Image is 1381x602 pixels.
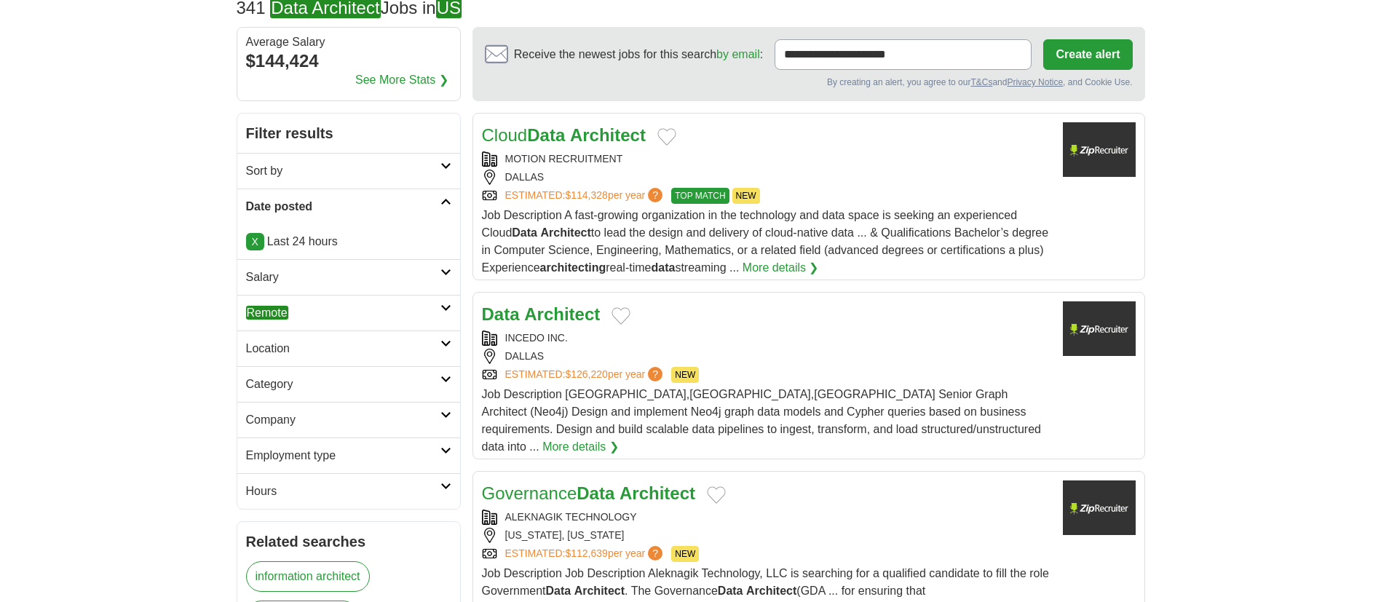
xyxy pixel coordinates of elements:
[482,388,1041,453] span: Job Description [GEOGRAPHIC_DATA],[GEOGRAPHIC_DATA],[GEOGRAPHIC_DATA] Senior Graph Architect (Neo...
[671,546,699,562] span: NEW
[482,151,1051,167] div: MOTION RECRUITMENT
[1043,39,1132,70] button: Create alert
[246,233,451,250] p: Last 24 hours
[620,483,695,503] strong: Architect
[542,438,619,456] a: More details ❯
[237,402,460,437] a: Company
[482,330,1051,346] div: INCEDO INC.
[237,153,460,189] a: Sort by
[246,561,370,592] a: information architect
[482,304,601,324] a: Data Architect
[237,473,460,509] a: Hours
[482,528,1051,543] div: [US_STATE], [US_STATE]
[514,46,763,63] span: Receive the newest jobs for this search :
[1063,480,1136,535] img: Company logo
[246,36,451,48] div: Average Salary
[482,125,646,145] a: CloudData Architect
[237,330,460,366] a: Location
[527,125,565,145] strong: Data
[540,226,590,239] strong: Architect
[237,366,460,402] a: Category
[574,585,625,597] strong: Architect
[732,188,760,204] span: NEW
[671,188,729,204] span: TOP MATCH
[716,48,760,60] a: by email
[505,188,666,204] a: ESTIMATED:$114,328per year?
[237,189,460,224] a: Date posted
[237,437,460,473] a: Employment type
[482,510,1051,525] div: ALEKNAGIK TECHNOLOGY
[482,483,695,503] a: GovernanceData Architect
[648,367,662,381] span: ?
[246,48,451,74] div: $144,424
[246,376,440,393] h2: Category
[482,304,520,324] strong: Data
[657,128,676,146] button: Add to favorite jobs
[612,307,630,325] button: Add to favorite jobs
[577,483,614,503] strong: Data
[1063,122,1136,177] img: Company logo
[1007,77,1063,87] a: Privacy Notice
[648,546,662,561] span: ?
[246,233,264,250] a: X
[246,483,440,500] h2: Hours
[524,304,600,324] strong: Architect
[1063,301,1136,356] img: Company logo
[482,209,1049,274] span: Job Description A fast-growing organization in the technology and data space is seeking an experi...
[970,77,992,87] a: T&Cs
[246,269,440,286] h2: Salary
[505,546,666,562] a: ESTIMATED:$112,639per year?
[648,188,662,202] span: ?
[671,367,699,383] span: NEW
[565,189,607,201] span: $114,328
[482,170,1051,185] div: DALLAS
[237,295,460,330] a: Remote
[246,340,440,357] h2: Location
[246,531,451,553] h2: Related searches
[355,71,448,89] a: See More Stats ❯
[505,367,666,383] a: ESTIMATED:$126,220per year?
[540,261,606,274] strong: architecting
[512,226,537,239] strong: Data
[746,585,796,597] strong: Architect
[707,486,726,504] button: Add to favorite jobs
[246,162,440,180] h2: Sort by
[546,585,571,597] strong: Data
[246,306,288,320] em: Remote
[482,349,1051,364] div: DALLAS
[246,411,440,429] h2: Company
[743,259,819,277] a: More details ❯
[651,261,675,274] strong: data
[237,259,460,295] a: Salary
[237,114,460,153] h2: Filter results
[485,76,1133,89] div: By creating an alert, you agree to our and , and Cookie Use.
[565,368,607,380] span: $126,220
[565,547,607,559] span: $112,639
[246,447,440,464] h2: Employment type
[718,585,743,597] strong: Data
[570,125,646,145] strong: Architect
[246,198,440,215] h2: Date posted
